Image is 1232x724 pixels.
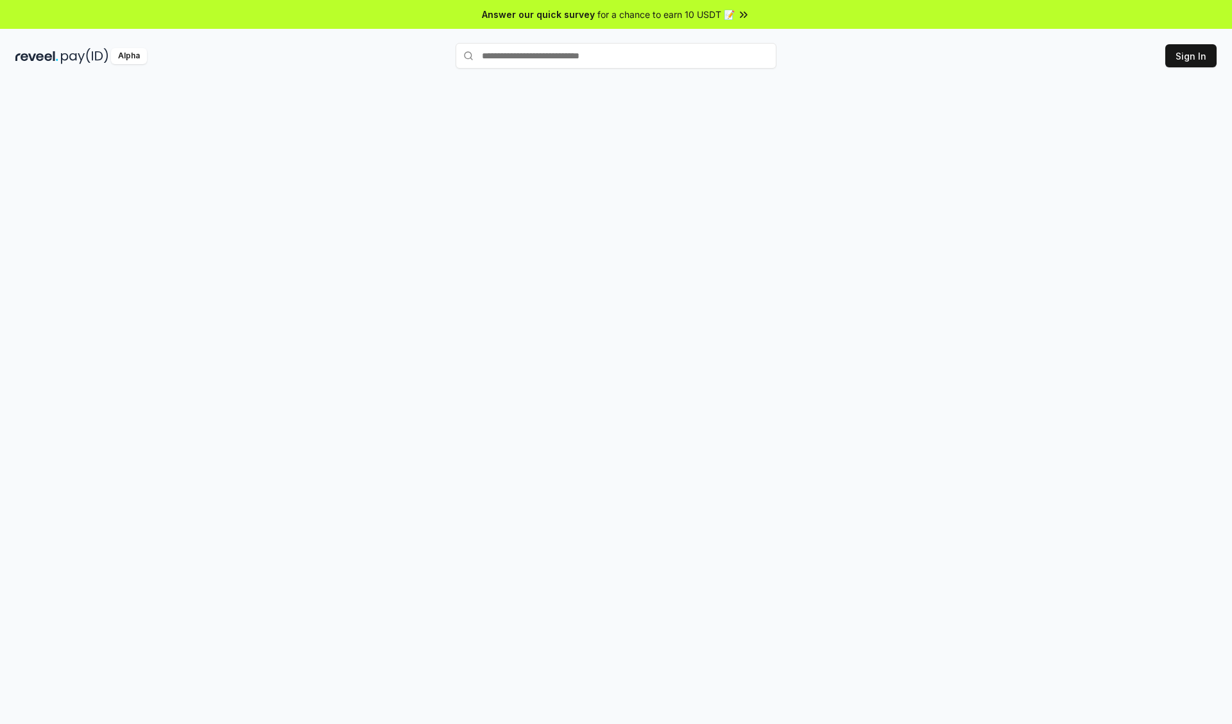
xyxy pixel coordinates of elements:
img: pay_id [61,48,108,64]
div: Alpha [111,48,147,64]
span: for a chance to earn 10 USDT 📝 [597,8,735,21]
button: Sign In [1165,44,1217,67]
img: reveel_dark [15,48,58,64]
span: Answer our quick survey [482,8,595,21]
